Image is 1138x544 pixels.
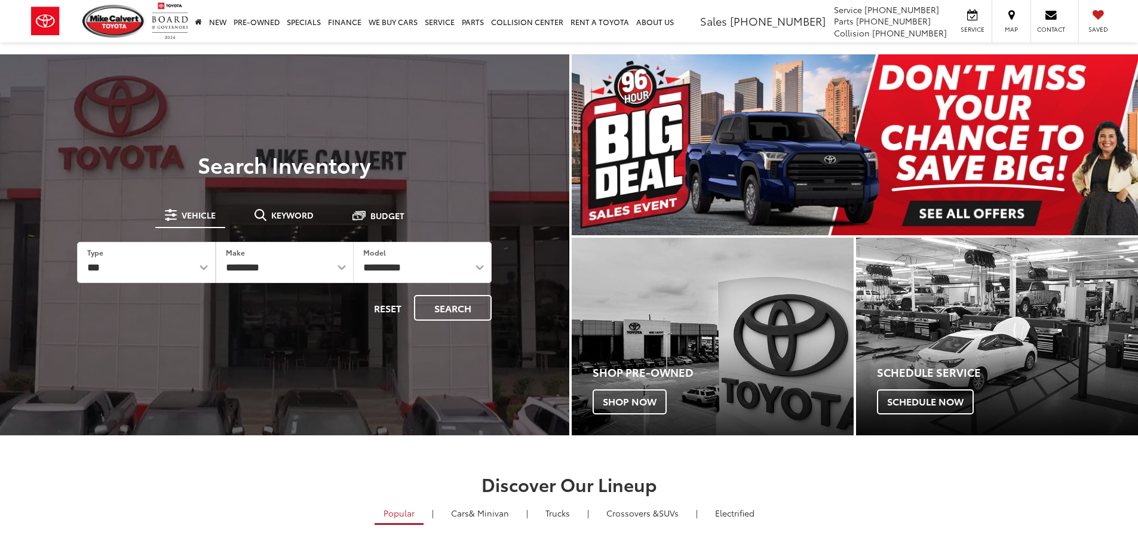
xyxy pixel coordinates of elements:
[693,507,701,519] li: |
[1085,25,1111,33] span: Saved
[182,211,216,219] span: Vehicle
[593,367,854,379] h4: Shop Pre-Owned
[536,503,579,523] a: Trucks
[50,152,519,176] h3: Search Inventory
[1037,25,1065,33] span: Contact
[872,27,947,39] span: [PHONE_NUMBER]
[998,25,1024,33] span: Map
[226,247,245,257] label: Make
[864,4,939,16] span: [PHONE_NUMBER]
[271,211,314,219] span: Keyword
[593,389,667,414] span: Shop Now
[363,247,386,257] label: Model
[414,295,492,321] button: Search
[877,389,974,414] span: Schedule Now
[87,247,103,257] label: Type
[584,507,592,519] li: |
[572,238,854,435] div: Toyota
[856,238,1138,435] a: Schedule Service Schedule Now
[730,13,826,29] span: [PHONE_NUMBER]
[597,503,688,523] a: SUVs
[834,15,854,27] span: Parts
[364,295,412,321] button: Reset
[700,13,727,29] span: Sales
[877,367,1138,379] h4: Schedule Service
[523,507,531,519] li: |
[442,503,518,523] a: Cars
[834,27,870,39] span: Collision
[706,503,763,523] a: Electrified
[856,15,931,27] span: [PHONE_NUMBER]
[959,25,986,33] span: Service
[572,238,854,435] a: Shop Pre-Owned Shop Now
[82,5,146,38] img: Mike Calvert Toyota
[469,507,509,519] span: & Minivan
[606,507,659,519] span: Crossovers &
[375,503,424,525] a: Popular
[429,507,437,519] li: |
[148,474,990,494] h2: Discover Our Lineup
[856,238,1138,435] div: Toyota
[370,211,404,220] span: Budget
[834,4,862,16] span: Service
